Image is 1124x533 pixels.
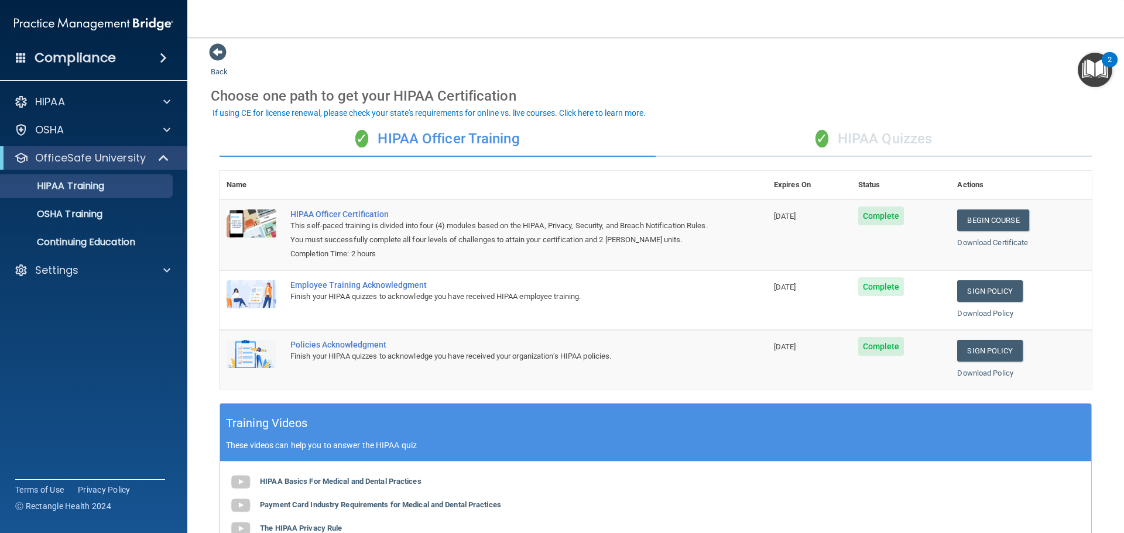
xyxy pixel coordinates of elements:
p: HIPAA Training [8,180,104,192]
button: Open Resource Center, 2 new notifications [1078,53,1112,87]
a: HIPAA [14,95,170,109]
p: OSHA [35,123,64,137]
a: OfficeSafe University [14,151,170,165]
a: Download Certificate [957,238,1028,247]
a: Sign Policy [957,340,1022,362]
a: Privacy Policy [78,484,131,496]
th: Status [851,171,951,200]
div: HIPAA Quizzes [656,122,1092,157]
h4: Compliance [35,50,116,66]
th: Expires On [767,171,851,200]
b: Payment Card Industry Requirements for Medical and Dental Practices [260,500,501,509]
a: Back [211,53,228,76]
span: Ⓒ Rectangle Health 2024 [15,500,111,512]
div: HIPAA Officer Training [220,122,656,157]
b: The HIPAA Privacy Rule [260,524,342,532]
span: [DATE] [774,212,796,221]
p: OSHA Training [8,208,102,220]
span: Complete [858,337,904,356]
b: HIPAA Basics For Medical and Dental Practices [260,477,421,486]
h5: Training Videos [226,413,308,434]
th: Actions [950,171,1092,200]
div: Employee Training Acknowledgment [290,280,708,290]
div: If using CE for license renewal, please check your state's requirements for online vs. live cours... [213,109,646,117]
a: HIPAA Officer Certification [290,209,708,219]
a: OSHA [14,123,170,137]
div: This self-paced training is divided into four (4) modules based on the HIPAA, Privacy, Security, ... [290,219,708,247]
p: OfficeSafe University [35,151,146,165]
div: Completion Time: 2 hours [290,247,708,261]
div: Policies Acknowledgment [290,340,708,349]
span: ✓ [355,130,368,147]
span: Complete [858,207,904,225]
span: [DATE] [774,283,796,291]
p: HIPAA [35,95,65,109]
div: Finish your HIPAA quizzes to acknowledge you have received HIPAA employee training. [290,290,708,304]
a: Download Policy [957,309,1013,318]
p: Continuing Education [8,236,167,248]
th: Name [220,171,283,200]
span: Complete [858,277,904,296]
a: Download Policy [957,369,1013,377]
div: Finish your HIPAA quizzes to acknowledge you have received your organization’s HIPAA policies. [290,349,708,363]
img: PMB logo [14,12,173,36]
span: ✓ [815,130,828,147]
p: These videos can help you to answer the HIPAA quiz [226,441,1085,450]
button: If using CE for license renewal, please check your state's requirements for online vs. live cours... [211,107,647,119]
a: Settings [14,263,170,277]
span: [DATE] [774,342,796,351]
a: Terms of Use [15,484,64,496]
a: Begin Course [957,209,1029,231]
div: Choose one path to get your HIPAA Certification [211,79,1101,113]
div: 2 [1108,60,1112,75]
a: Sign Policy [957,280,1022,302]
img: gray_youtube_icon.38fcd6cc.png [229,494,252,517]
iframe: Drift Widget Chat Controller [1065,452,1110,497]
p: Settings [35,263,78,277]
img: gray_youtube_icon.38fcd6cc.png [229,470,252,494]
